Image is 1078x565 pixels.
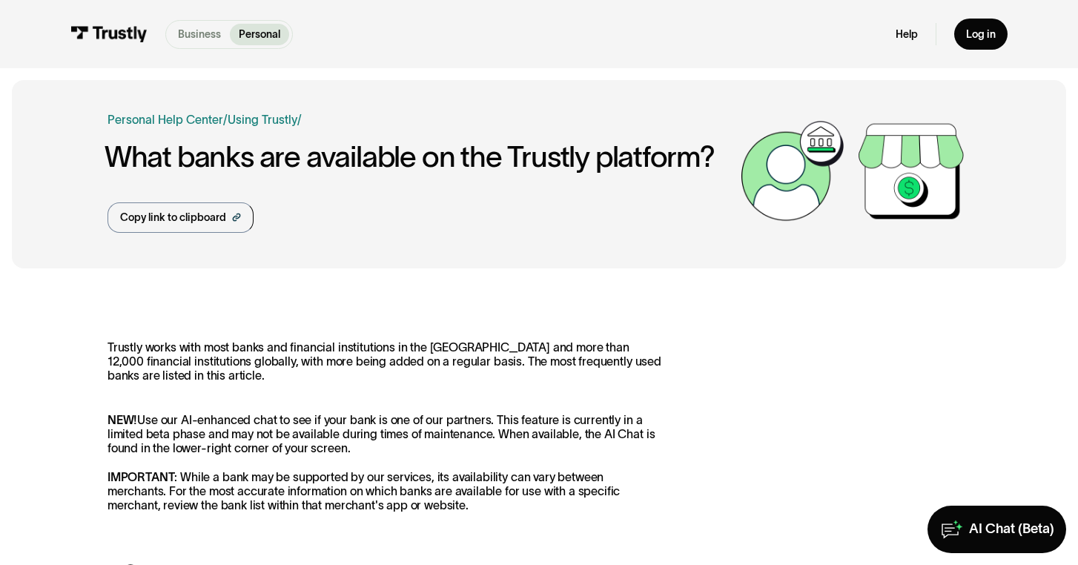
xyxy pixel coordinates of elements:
h1: What banks are available on the Trustly platform? [105,140,733,173]
a: Log in [954,19,1008,50]
a: Business [169,24,230,45]
a: Personal [230,24,289,45]
a: Using Trustly [228,113,297,126]
div: / [297,110,302,128]
div: Log in [966,27,996,41]
img: Trustly Logo [70,26,148,42]
p: Trustly works with most banks and financial institutions in the [GEOGRAPHIC_DATA] and more than 1... [108,340,663,383]
strong: IMPORTANT [108,470,175,483]
a: Help [896,27,918,41]
p: Personal [239,27,280,42]
strong: NEW! [108,413,137,426]
div: AI Chat (Beta) [969,521,1054,538]
a: Personal Help Center [108,110,223,128]
p: Use our AI-enhanced chat to see if your bank is one of our partners. This feature is currently in... [108,413,663,513]
p: Business [178,27,221,42]
div: / [223,110,228,128]
div: Copy link to clipboard [120,210,226,225]
a: AI Chat (Beta) [927,506,1066,553]
a: Copy link to clipboard [108,202,254,233]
